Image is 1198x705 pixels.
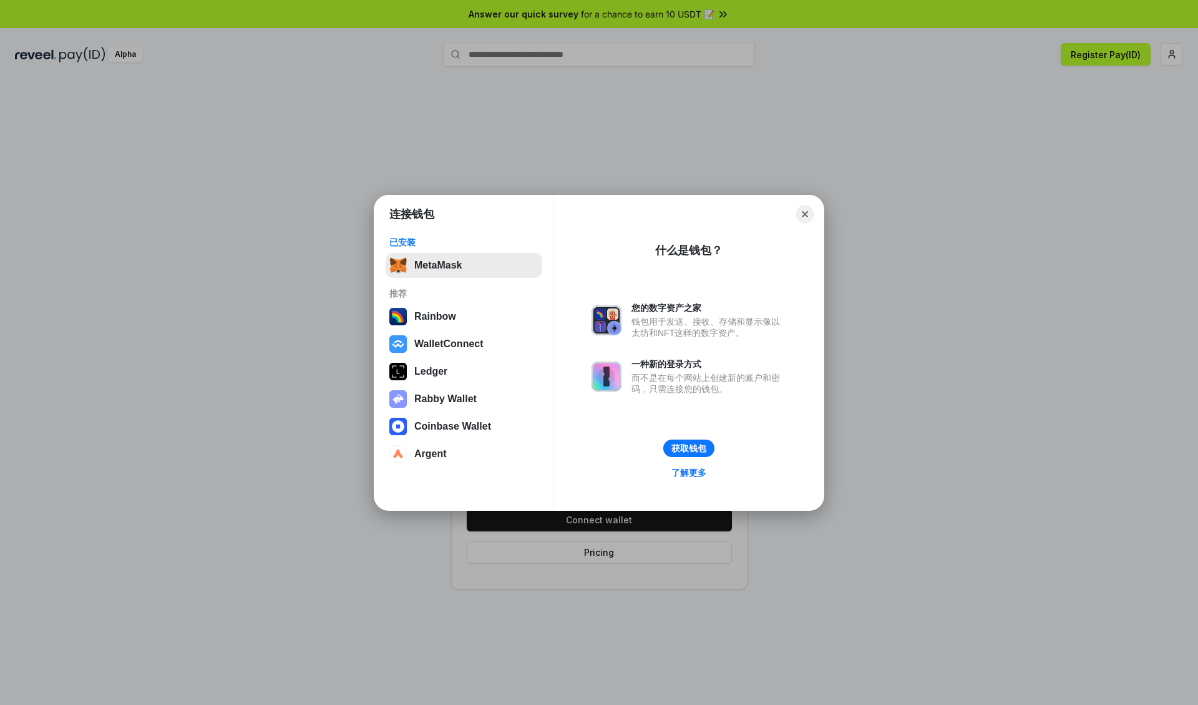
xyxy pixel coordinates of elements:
[796,205,814,223] button: Close
[592,305,621,335] img: svg+xml,%3Csvg%20xmlns%3D%22http%3A%2F%2Fwww.w3.org%2F2000%2Fsvg%22%20fill%3D%22none%22%20viewBox...
[663,440,714,457] button: 获取钱包
[389,363,407,380] img: svg+xml,%3Csvg%20xmlns%3D%22http%3A%2F%2Fwww.w3.org%2F2000%2Fsvg%22%20width%3D%2228%22%20height%3...
[386,332,542,357] button: WalletConnect
[389,257,407,274] img: svg+xml,%3Csvg%20fill%3D%22none%22%20height%3D%2233%22%20viewBox%3D%220%200%2035%2033%22%20width%...
[386,414,542,439] button: Coinbase Wallet
[389,445,407,463] img: svg+xml,%3Csvg%20width%3D%2228%22%20height%3D%2228%22%20viewBox%3D%220%200%2028%2028%22%20fill%3D...
[414,311,456,322] div: Rainbow
[414,448,447,460] div: Argent
[414,393,477,405] div: Rabby Wallet
[671,467,706,478] div: 了解更多
[631,316,786,338] div: 钱包用于发送、接收、存储和显示像以太坊和NFT这样的数字资产。
[389,237,538,248] div: 已安装
[414,366,447,377] div: Ledger
[592,362,621,392] img: svg+xml,%3Csvg%20xmlns%3D%22http%3A%2F%2Fwww.w3.org%2F2000%2Fsvg%22%20fill%3D%22none%22%20viewBox...
[631,372,786,395] div: 而不是在每个网站上创建新的账户和密码，只需连接您的钱包。
[389,207,434,222] h1: 连接钱包
[389,308,407,325] img: svg+xml,%3Csvg%20width%3D%22120%22%20height%3D%22120%22%20viewBox%3D%220%200%20120%20120%22%20fil...
[664,465,714,481] a: 了解更多
[386,441,542,466] button: Argent
[389,335,407,353] img: svg+xml,%3Csvg%20width%3D%2228%22%20height%3D%2228%22%20viewBox%3D%220%200%2028%2028%22%20fill%3D...
[389,418,407,435] img: svg+xml,%3Csvg%20width%3D%2228%22%20height%3D%2228%22%20viewBox%3D%220%200%2028%2028%22%20fill%3D...
[414,338,484,350] div: WalletConnect
[655,243,723,258] div: 什么是钱包？
[631,302,786,313] div: 您的数字资产之家
[386,359,542,384] button: Ledger
[414,421,491,432] div: Coinbase Wallet
[389,390,407,408] img: svg+xml,%3Csvg%20xmlns%3D%22http%3A%2F%2Fwww.w3.org%2F2000%2Fsvg%22%20fill%3D%22none%22%20viewBox...
[671,443,706,454] div: 获取钱包
[631,358,786,370] div: 一种新的登录方式
[389,288,538,299] div: 推荐
[386,387,542,412] button: Rabby Wallet
[386,253,542,278] button: MetaMask
[386,304,542,329] button: Rainbow
[414,260,462,271] div: MetaMask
